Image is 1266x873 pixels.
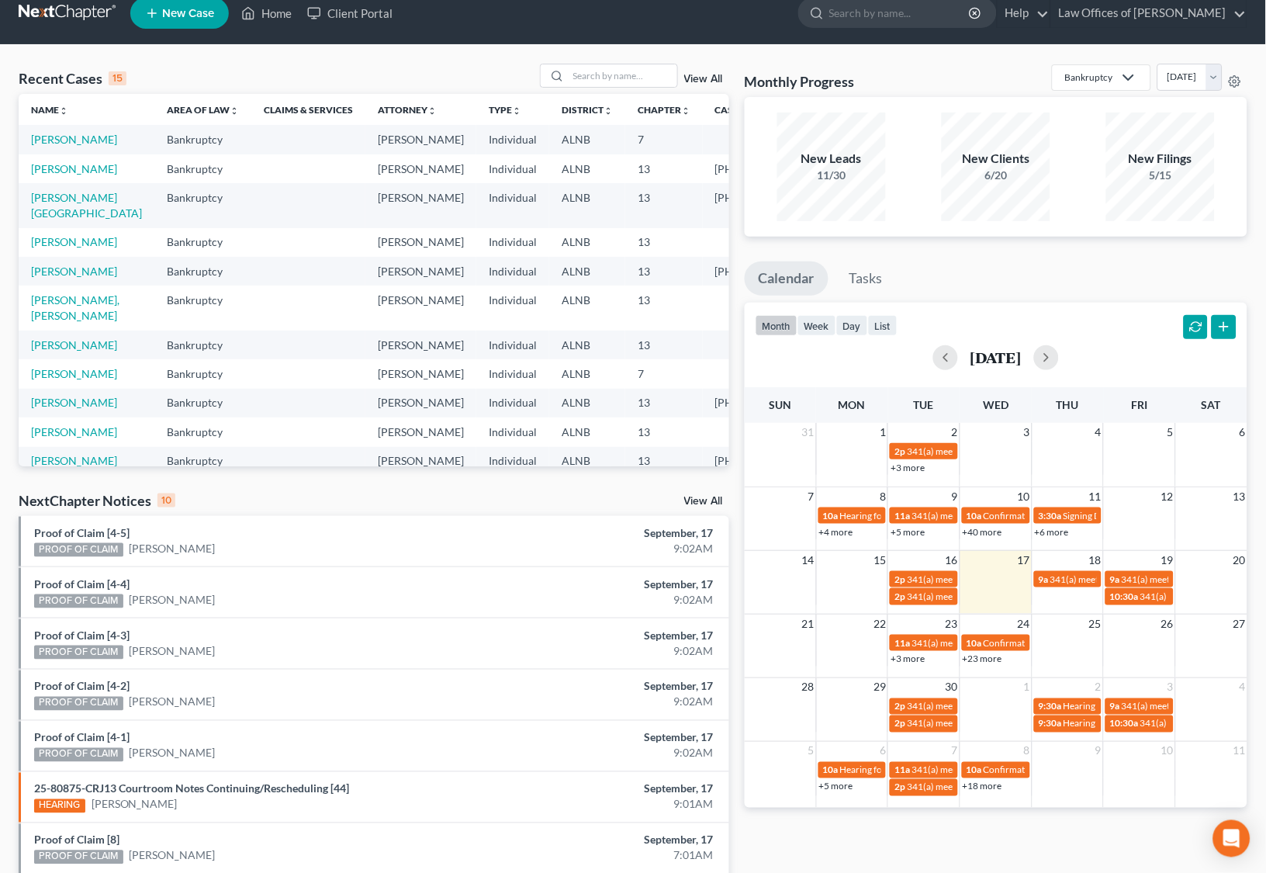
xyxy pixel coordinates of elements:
[894,637,910,649] span: 11a
[1064,701,1185,712] span: Hearing for [PERSON_NAME]
[984,510,1160,521] span: Confirmation hearing for [PERSON_NAME]
[1106,168,1215,183] div: 5/15
[1039,701,1062,712] span: 9:30a
[911,764,1061,776] span: 341(a) meeting for [PERSON_NAME]
[872,615,887,633] span: 22
[840,764,961,776] span: Hearing for [PERSON_NAME]
[1106,150,1215,168] div: New Filings
[1039,573,1049,585] span: 9a
[1039,718,1062,729] span: 9:30a
[497,730,714,746] div: September, 17
[34,526,130,539] a: Proof of Claim [4-5]
[638,104,690,116] a: Chapterunfold_more
[684,74,723,85] a: View All
[34,748,123,762] div: PROOF OF CLAIM
[31,191,142,220] a: [PERSON_NAME][GEOGRAPHIC_DATA]
[19,69,126,88] div: Recent Cases
[839,398,866,411] span: Mon
[1110,573,1120,585] span: 9a
[497,679,714,695] div: September, 17
[942,168,1050,183] div: 6/20
[823,510,839,521] span: 10a
[681,106,690,116] i: unfold_more
[549,417,625,446] td: ALNB
[894,764,910,776] span: 11a
[31,425,117,438] a: [PERSON_NAME]
[549,228,625,257] td: ALNB
[911,510,1061,521] span: 341(a) meeting for [PERSON_NAME]
[868,315,898,336] button: list
[878,423,887,442] span: 1
[365,389,476,417] td: [PERSON_NAME]
[31,338,117,352] a: [PERSON_NAME]
[162,8,214,19] span: New Case
[512,106,521,116] i: unfold_more
[894,510,910,521] span: 11a
[34,646,123,660] div: PROOF OF CLAIM
[427,106,437,116] i: unfold_more
[894,445,905,457] span: 2p
[497,695,714,710] div: 9:02AM
[944,678,960,697] span: 30
[872,551,887,570] span: 15
[797,315,836,336] button: week
[92,797,178,812] a: [PERSON_NAME]
[970,349,1022,365] h2: [DATE]
[476,447,549,476] td: Individual
[549,389,625,417] td: ALNB
[1065,71,1113,84] div: Bankruptcy
[1039,510,1062,521] span: 3:30a
[1035,526,1069,538] a: +6 more
[963,526,1002,538] a: +40 more
[878,742,887,760] span: 6
[476,183,549,227] td: Individual
[549,331,625,359] td: ALNB
[1238,678,1247,697] span: 4
[365,228,476,257] td: [PERSON_NAME]
[489,104,521,116] a: Typeunfold_more
[549,359,625,388] td: ALNB
[31,454,117,467] a: [PERSON_NAME]
[703,447,824,476] td: [PHONE_NUMBER]
[1232,487,1247,506] span: 13
[836,315,868,336] button: day
[1016,487,1032,506] span: 10
[154,125,251,154] td: Bankruptcy
[1094,742,1103,760] span: 9
[963,653,1002,665] a: +23 more
[625,447,703,476] td: 13
[907,591,1057,602] span: 341(a) meeting for [PERSON_NAME]
[819,526,853,538] a: +4 more
[549,154,625,183] td: ALNB
[31,104,68,116] a: Nameunfold_more
[34,799,85,813] div: HEARING
[34,731,130,744] a: Proof of Claim [4-1]
[154,228,251,257] td: Bankruptcy
[31,235,117,248] a: [PERSON_NAME]
[497,541,714,556] div: 9:02AM
[891,526,925,538] a: +5 more
[819,781,853,792] a: +5 more
[230,106,239,116] i: unfold_more
[1064,510,1202,521] span: Signing Date for [PERSON_NAME]
[130,746,216,761] a: [PERSON_NAME]
[31,162,117,175] a: [PERSON_NAME]
[497,628,714,643] div: September, 17
[34,594,123,608] div: PROOF OF CLAIM
[911,637,1061,649] span: 341(a) meeting for [PERSON_NAME]
[807,742,816,760] span: 5
[1160,742,1175,760] span: 10
[549,286,625,330] td: ALNB
[625,417,703,446] td: 13
[1094,423,1103,442] span: 4
[1094,678,1103,697] span: 2
[549,125,625,154] td: ALNB
[59,106,68,116] i: unfold_more
[967,764,982,776] span: 10a
[1022,742,1032,760] span: 8
[983,398,1008,411] span: Wed
[497,577,714,592] div: September, 17
[130,643,216,659] a: [PERSON_NAME]
[34,577,130,591] a: Proof of Claim [4-4]
[497,746,714,761] div: 9:02AM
